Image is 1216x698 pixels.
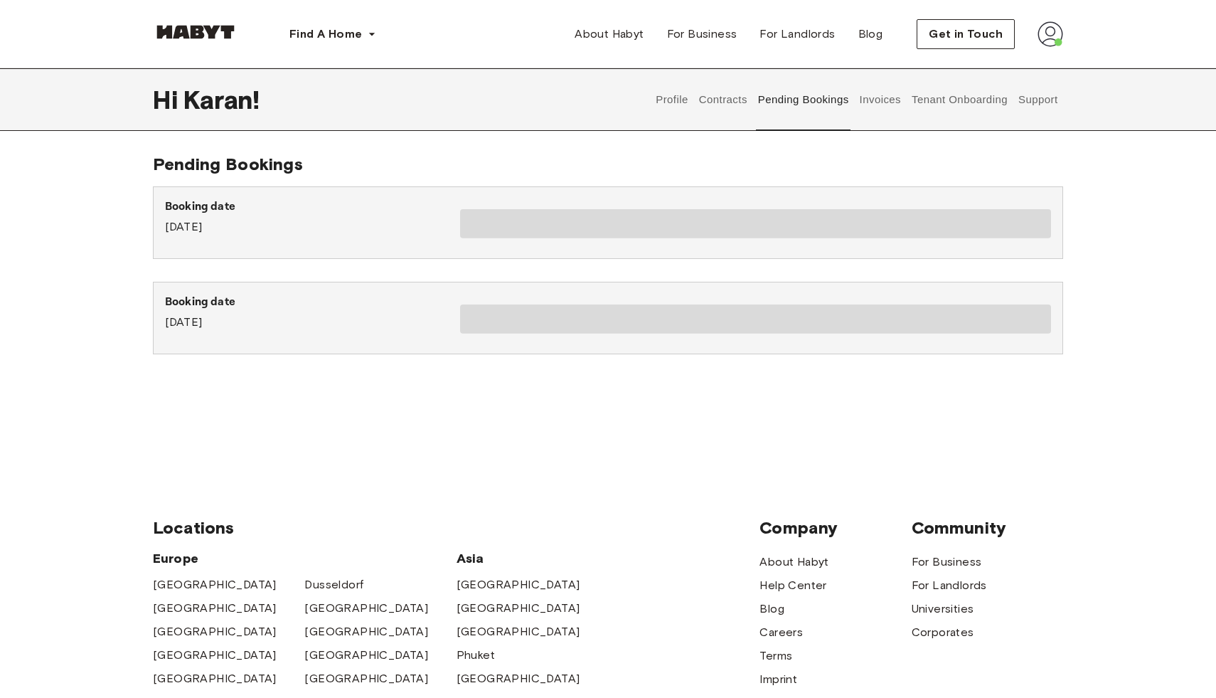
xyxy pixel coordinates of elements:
[153,647,277,664] a: [GEOGRAPHIC_DATA]
[858,68,902,131] button: Invoices
[457,670,580,687] a: [GEOGRAPHIC_DATA]
[183,85,260,115] span: Karan !
[153,25,238,39] img: Habyt
[858,26,883,43] span: Blog
[289,26,362,43] span: Find A Home
[165,199,460,216] p: Booking date
[667,26,737,43] span: For Business
[278,20,388,48] button: Find A Home
[748,20,846,48] a: For Landlords
[759,624,803,641] a: Careers
[575,26,644,43] span: About Habyt
[651,68,1063,131] div: user profile tabs
[912,601,974,618] a: Universities
[759,601,784,618] a: Blog
[153,85,183,115] span: Hi
[457,550,608,567] span: Asia
[697,68,749,131] button: Contracts
[153,623,277,640] a: [GEOGRAPHIC_DATA]
[912,554,982,571] a: For Business
[153,576,277,593] a: [GEOGRAPHIC_DATA]
[654,68,690,131] button: Profile
[759,647,792,665] a: Terms
[304,623,428,640] a: [GEOGRAPHIC_DATA]
[912,624,974,641] a: Corporates
[457,576,580,593] a: [GEOGRAPHIC_DATA]
[929,26,1003,43] span: Get in Touch
[1038,21,1063,47] img: avatar
[153,670,277,687] a: [GEOGRAPHIC_DATA]
[656,20,749,48] a: For Business
[759,554,828,571] a: About Habyt
[457,600,580,617] a: [GEOGRAPHIC_DATA]
[304,600,428,617] a: [GEOGRAPHIC_DATA]
[910,68,1010,131] button: Tenant Onboarding
[847,20,895,48] a: Blog
[563,20,655,48] a: About Habyt
[153,154,303,174] span: Pending Bookings
[912,517,1063,539] span: Community
[912,577,987,594] a: For Landlords
[457,647,495,664] a: Phuket
[304,670,428,687] a: [GEOGRAPHIC_DATA]
[1016,68,1060,131] button: Support
[165,294,460,311] p: Booking date
[457,623,580,640] a: [GEOGRAPHIC_DATA]
[165,294,460,331] div: [DATE]
[153,550,457,567] span: Europe
[756,68,850,131] button: Pending Bookings
[153,517,759,539] span: Locations
[759,26,835,43] span: For Landlords
[917,19,1015,49] button: Get in Touch
[759,517,911,539] span: Company
[759,577,826,594] a: Help Center
[153,600,277,617] a: [GEOGRAPHIC_DATA]
[304,576,363,593] a: Dusseldorf
[165,199,460,236] div: [DATE]
[304,647,428,664] a: [GEOGRAPHIC_DATA]
[759,671,797,688] a: Imprint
